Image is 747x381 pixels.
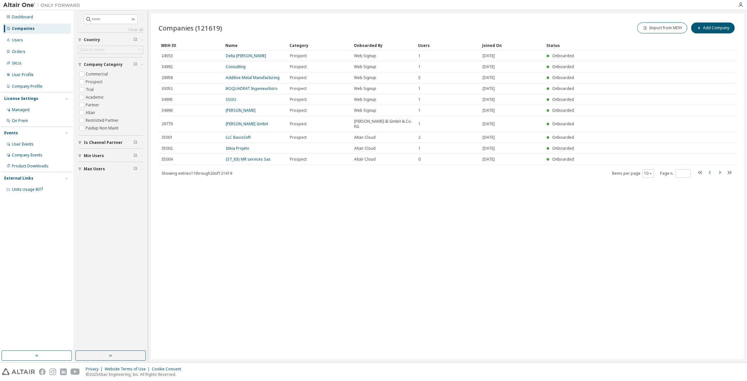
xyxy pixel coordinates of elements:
span: [DATE] [482,146,495,151]
span: Prospect [290,75,307,80]
span: [DATE] [482,121,495,127]
span: Prospect [290,86,307,91]
span: 2 [418,135,421,140]
span: Prospect [290,97,307,102]
span: Prospect [290,135,307,140]
span: Showing entries 11 through 20 of 121619 [161,171,232,176]
div: Click to select [80,47,105,52]
button: Is Channel Partner [78,136,143,150]
span: 29958 [161,75,173,80]
label: Trial [86,86,95,93]
span: 33052 [161,86,173,91]
a: LLC BasisSoft [226,135,251,140]
button: Import from MDH [637,22,687,33]
label: Commercial [86,70,109,78]
div: User Events [12,142,34,147]
span: Onboarded [552,135,574,140]
a: Additive Metal Manufacturing [226,75,280,80]
div: Name [225,40,284,50]
a: Ideia Projeto [226,146,249,151]
button: Add Company [691,22,735,33]
span: 0 [418,157,421,162]
a: Delta [PERSON_NAME] [226,53,266,58]
span: 34992 [161,64,173,69]
span: Page n. [660,169,691,178]
button: Min Users [78,149,143,163]
span: 1 [418,146,421,151]
label: Partner [86,101,100,109]
label: Academic [86,93,105,101]
div: Product Downloads [12,164,48,169]
span: Onboarded [552,156,574,162]
div: Status [546,40,698,50]
span: Web Signup [354,86,376,91]
span: Onboarded [552,97,574,102]
span: Is Channel Partner [84,140,123,145]
img: altair_logo.svg [2,368,35,375]
button: 10 [644,171,653,176]
span: 5 [418,75,421,80]
span: Onboarded [552,108,574,113]
span: Web Signup [354,75,376,80]
span: [DATE] [482,53,495,58]
a: SSOU [226,97,236,102]
div: Orders [12,49,25,54]
span: 24553 [161,53,173,58]
a: Clear all [78,27,143,32]
div: MDH ID [161,40,220,50]
span: [DATE] [482,135,495,140]
div: Dashboard [12,14,33,20]
span: Min Users [84,153,104,158]
div: Category [290,40,349,50]
span: 35001 [161,135,173,140]
span: Onboarded [552,121,574,127]
span: [DATE] [482,157,495,162]
span: Companies (121619) [159,23,222,32]
span: 1 [418,53,421,58]
span: 1 [418,64,421,69]
div: Events [4,130,18,136]
div: Click to select [78,46,143,54]
span: 35002 [161,146,173,151]
span: 34995 [161,97,173,102]
div: Privacy [86,367,105,372]
span: Max Users [84,166,105,172]
div: External Links [4,176,33,181]
span: Web Signup [354,108,376,113]
span: Prospect [290,108,307,113]
a: [PERSON_NAME] GmbH [226,121,268,127]
div: Users [12,38,23,43]
span: Altair Cloud [354,135,376,140]
button: Company Category [78,58,143,72]
label: Prospect [86,78,104,86]
button: Max Users [78,162,143,176]
span: Altair Cloud [354,157,376,162]
div: Website Terms of Use [105,367,152,372]
span: [DATE] [482,75,495,80]
p: © 2025 Altair Engineering, Inc. All Rights Reserved. [86,372,185,377]
span: Units Usage BI [12,187,43,192]
a: [PERSON_NAME] [226,108,256,113]
span: Onboarded [552,146,574,151]
div: Company Profile [12,84,42,89]
span: [DATE] [482,64,495,69]
label: Altair [86,109,97,117]
label: Restricted Partner [86,117,120,124]
span: Clear filter [134,153,137,158]
a: Consulting [226,64,246,69]
span: Web Signup [354,64,376,69]
span: Items per page [612,169,654,178]
a: {ST_63} MR services Sas [226,156,271,162]
span: Onboarded [552,64,574,69]
div: User Profile [12,72,34,77]
span: 1 [418,97,421,102]
span: 1 [418,121,421,127]
span: 1 [418,86,421,91]
div: SKUs [12,61,22,66]
div: Managed [12,107,30,112]
span: Clear filter [134,166,137,172]
span: [PERSON_NAME]-IE GmbH & Co. KG [354,119,413,129]
div: License Settings [4,96,38,101]
span: [DATE] [482,97,495,102]
span: Clear filter [134,140,137,145]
